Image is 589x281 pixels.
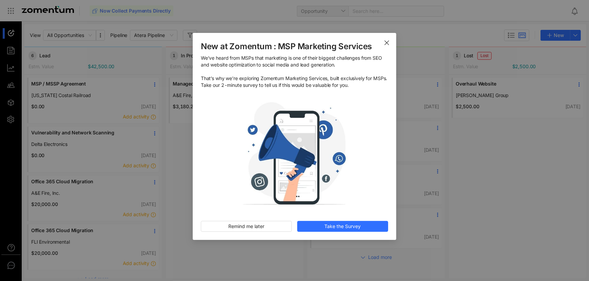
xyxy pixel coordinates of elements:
span: New at Zomentum : MSP Marketing Services [201,41,388,52]
button: Remind me later [201,221,292,232]
img: mobile-mark.jpg [201,94,388,213]
button: Close [377,33,396,52]
span: Remind me later [228,223,264,230]
span: Take the Survey [325,223,361,230]
button: Take the Survey [297,221,388,232]
span: We’ve heard from MSPs that marketing is one of their biggest challenges from SEO and website opti... [201,55,388,89]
